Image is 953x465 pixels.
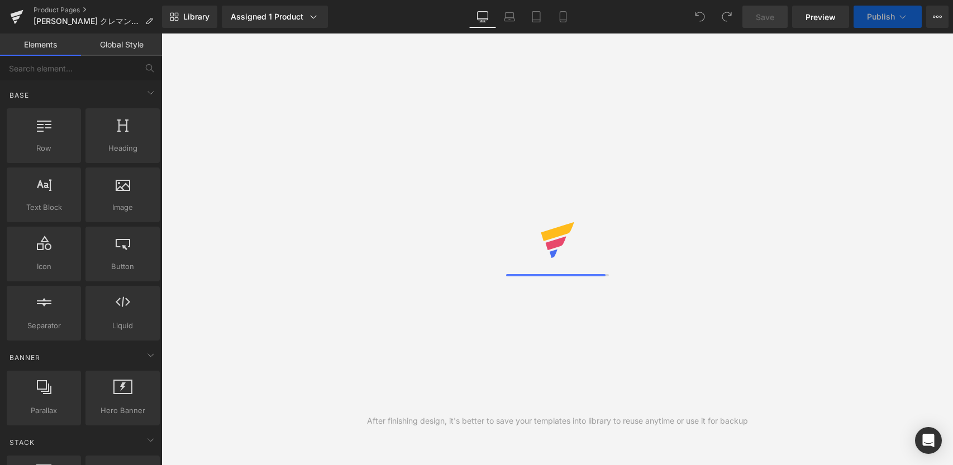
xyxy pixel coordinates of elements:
div: After finishing design, it's better to save your templates into library to reuse anytime or use i... [367,415,748,427]
span: Save [756,11,774,23]
span: Preview [806,11,836,23]
div: Assigned 1 Product [231,11,319,22]
span: Icon [10,261,78,272]
a: Mobile [550,6,576,28]
span: Banner [8,352,41,363]
span: Row [10,142,78,154]
span: Stack [8,437,36,448]
span: Liquid [89,320,156,332]
span: Parallax [10,405,78,416]
button: More [926,6,949,28]
span: Image [89,202,156,213]
a: Preview [792,6,849,28]
button: Redo [716,6,738,28]
a: Laptop [496,6,523,28]
span: Separator [10,320,78,332]
span: Library [183,12,209,22]
a: Global Style [81,33,162,56]
span: Button [89,261,156,272]
button: Publish [854,6,922,28]
span: Heading [89,142,156,154]
span: Publish [867,12,895,21]
a: Tablet [523,6,550,28]
div: Open Intercom Messenger [915,427,942,454]
span: Text Block [10,202,78,213]
span: [PERSON_NAME] クレマンドブルゴーニュ ブランドブラン［白］ [34,17,141,26]
span: Base [8,90,30,100]
span: Hero Banner [89,405,156,416]
a: Product Pages [34,6,162,15]
a: New Library [162,6,217,28]
a: Desktop [469,6,496,28]
button: Undo [689,6,711,28]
